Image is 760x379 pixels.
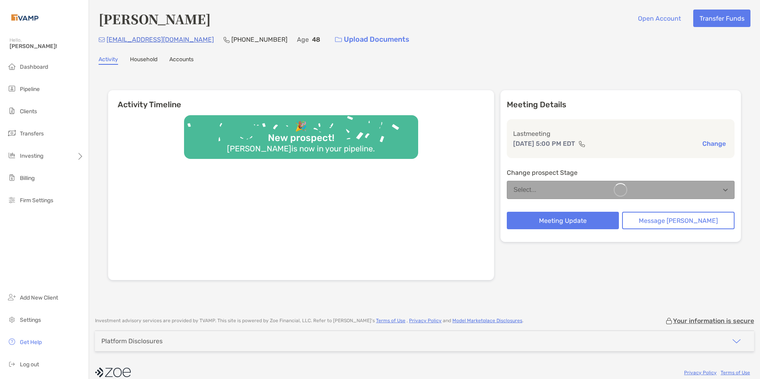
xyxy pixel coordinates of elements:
img: firm-settings icon [7,195,17,205]
img: pipeline icon [7,84,17,93]
span: [PERSON_NAME]! [10,43,84,50]
button: Open Account [632,10,687,27]
img: button icon [335,37,342,43]
h6: Activity Timeline [108,90,494,109]
h4: [PERSON_NAME] [99,10,211,28]
p: [EMAIL_ADDRESS][DOMAIN_NAME] [107,35,214,44]
div: [PERSON_NAME] is now in your pipeline. [224,144,378,153]
p: [PHONE_NUMBER] [231,35,287,44]
span: Billing [20,175,35,182]
a: Terms of Use [376,318,405,323]
img: billing icon [7,173,17,182]
a: Household [130,56,157,65]
span: Dashboard [20,64,48,70]
span: Pipeline [20,86,40,93]
span: Transfers [20,130,44,137]
p: Investment advisory services are provided by TVAMP . This site is powered by Zoe Financial, LLC. ... [95,318,523,324]
img: clients icon [7,106,17,116]
img: add_new_client icon [7,292,17,302]
img: Confetti [184,115,418,152]
span: Clients [20,108,37,115]
div: New prospect! [265,132,337,144]
p: [DATE] 5:00 PM EDT [513,139,575,149]
img: settings icon [7,315,17,324]
p: Age [297,35,309,44]
a: Privacy Policy [684,370,717,375]
p: Your information is secure [673,317,754,325]
a: Accounts [169,56,194,65]
img: investing icon [7,151,17,160]
div: Platform Disclosures [101,337,163,345]
button: Change [700,139,728,148]
div: 🎉 [292,121,310,132]
span: Log out [20,361,39,368]
img: transfers icon [7,128,17,138]
img: communication type [578,141,586,147]
a: Terms of Use [721,370,750,375]
a: Activity [99,56,118,65]
span: Get Help [20,339,42,346]
a: Upload Documents [330,31,415,48]
img: dashboard icon [7,62,17,71]
p: Change prospect Stage [507,168,735,178]
p: 48 [312,35,320,44]
img: Phone Icon [223,37,230,43]
button: Meeting Update [507,212,619,229]
img: logout icon [7,359,17,369]
p: Last meeting [513,129,728,139]
button: Message [PERSON_NAME] [622,212,735,229]
button: Transfer Funds [693,10,750,27]
img: get-help icon [7,337,17,346]
p: Meeting Details [507,100,735,110]
img: Zoe Logo [10,3,40,32]
span: Settings [20,317,41,323]
img: Email Icon [99,37,105,42]
a: Privacy Policy [409,318,442,323]
span: Investing [20,153,43,159]
img: icon arrow [732,336,741,346]
a: Model Marketplace Disclosures [452,318,522,323]
span: Firm Settings [20,197,53,204]
span: Add New Client [20,294,58,301]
